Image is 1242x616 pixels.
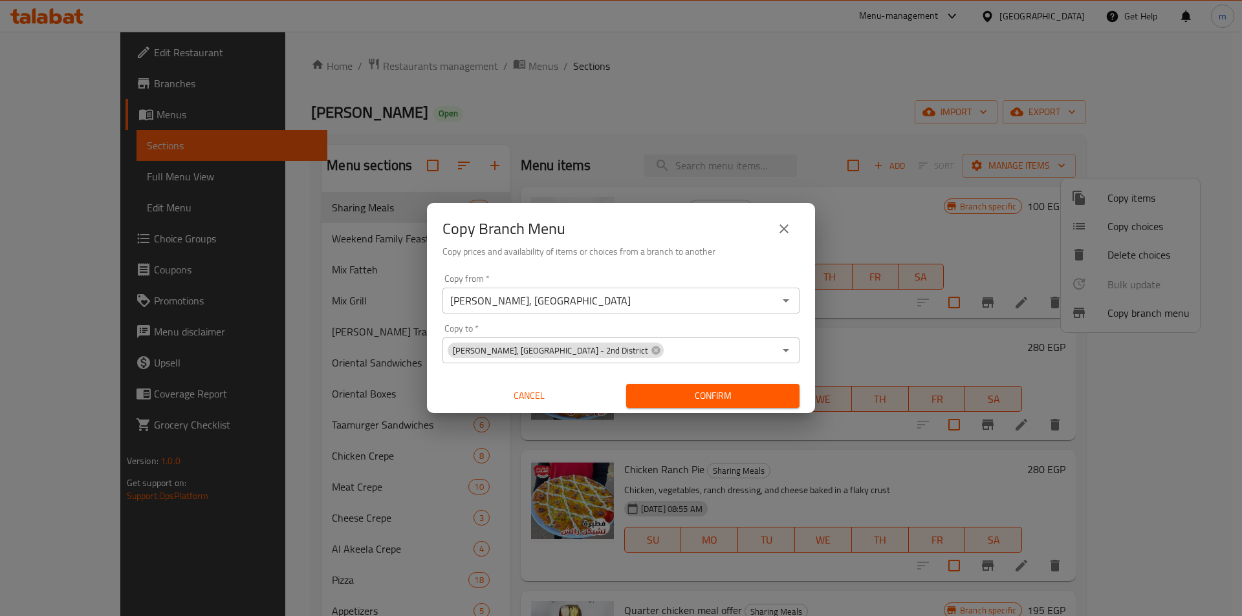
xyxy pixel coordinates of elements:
[448,343,664,358] div: [PERSON_NAME], [GEOGRAPHIC_DATA] - 2nd District
[626,384,800,408] button: Confirm
[442,244,800,259] h6: Copy prices and availability of items or choices from a branch to another
[442,384,616,408] button: Cancel
[777,292,795,310] button: Open
[448,388,611,404] span: Cancel
[777,341,795,359] button: Open
[768,213,800,244] button: close
[448,345,653,357] span: [PERSON_NAME], [GEOGRAPHIC_DATA] - 2nd District
[442,218,565,239] h2: Copy Branch Menu
[637,388,789,404] span: Confirm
